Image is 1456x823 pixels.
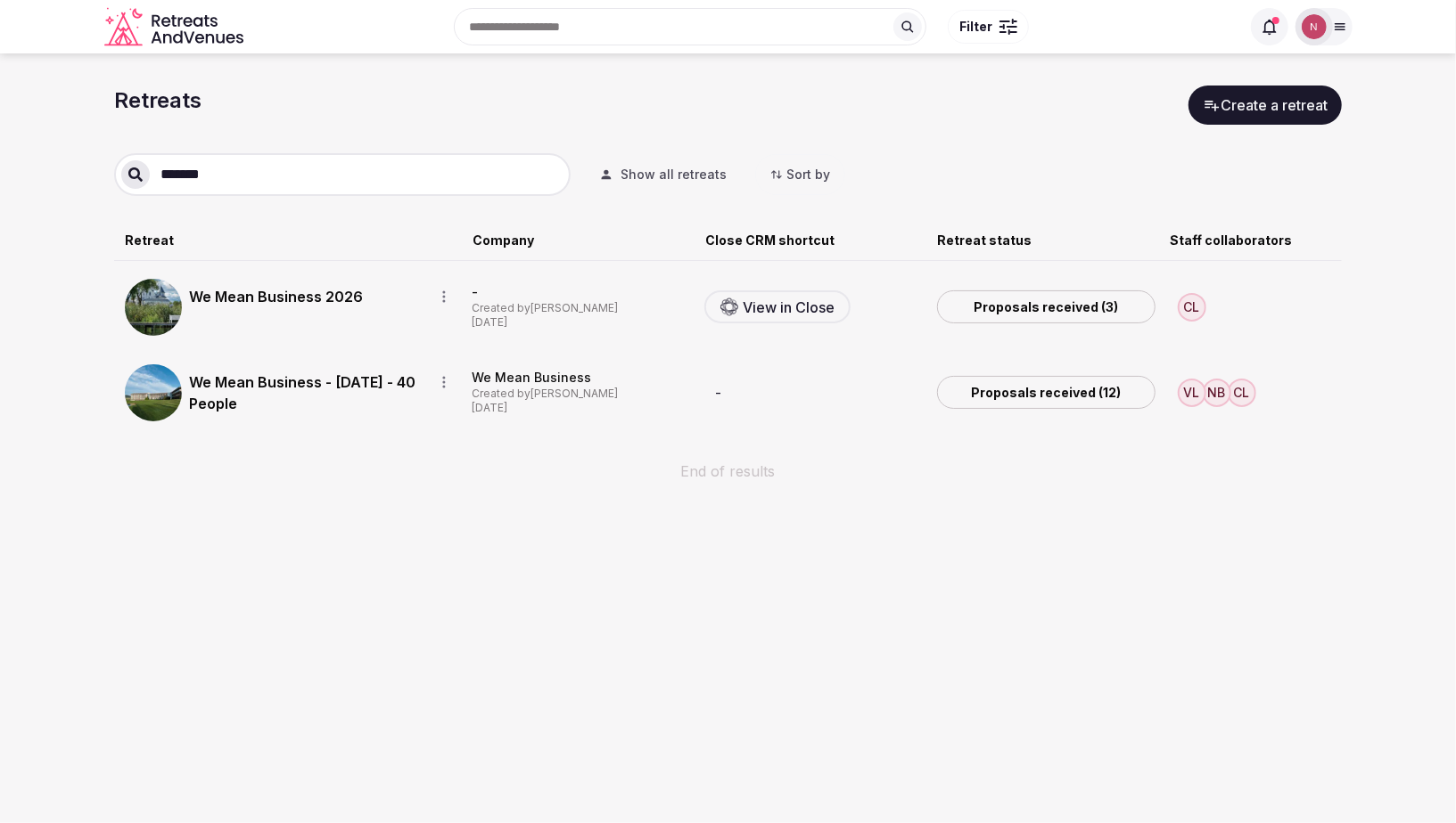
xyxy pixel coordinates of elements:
[1230,380,1254,405] div: CL
[938,232,1156,249] div: Retreat status
[705,232,924,249] div: Close CRM shortcut
[1180,295,1205,320] div: CL
[704,290,851,323] a: View in Close
[959,18,992,36] span: Filter
[1302,14,1327,39] img: Nathalia Bilotti
[104,7,247,47] svg: Retreats and Venues company logo
[585,155,741,194] button: Show all retreats
[473,283,691,301] div: -
[104,7,247,47] a: Visit the homepage
[473,401,691,416] div: [DATE]
[125,364,182,421] img: Top retreat image for We Mean Business - June 2025 - 40 People
[1171,232,1293,248] span: Staff collaborators
[473,301,691,316] div: Created by [PERSON_NAME]
[473,387,691,402] div: Created by [PERSON_NAME]
[473,232,691,249] div: Company
[948,10,1029,44] button: Filter
[1180,380,1205,405] div: VL
[937,376,1156,410] a: Proposals received (12)
[473,369,691,387] div: We Mean Business
[755,154,845,195] button: Sort by
[1205,380,1230,405] div: NB
[125,279,182,336] img: Top retreat image for We Mean Business 2026
[189,371,419,414] a: We Mean Business - [DATE] - 40 People
[114,439,1342,482] div: End of results
[189,286,419,307] a: We Mean Business 2026
[473,315,691,330] div: [DATE]
[621,166,727,183] span: Show all retreats
[704,382,923,403] div: -
[125,232,458,249] div: Retreat
[1189,86,1342,125] button: Create a retreat
[937,290,1156,324] a: Proposals received (3)
[114,86,202,125] h1: Retreats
